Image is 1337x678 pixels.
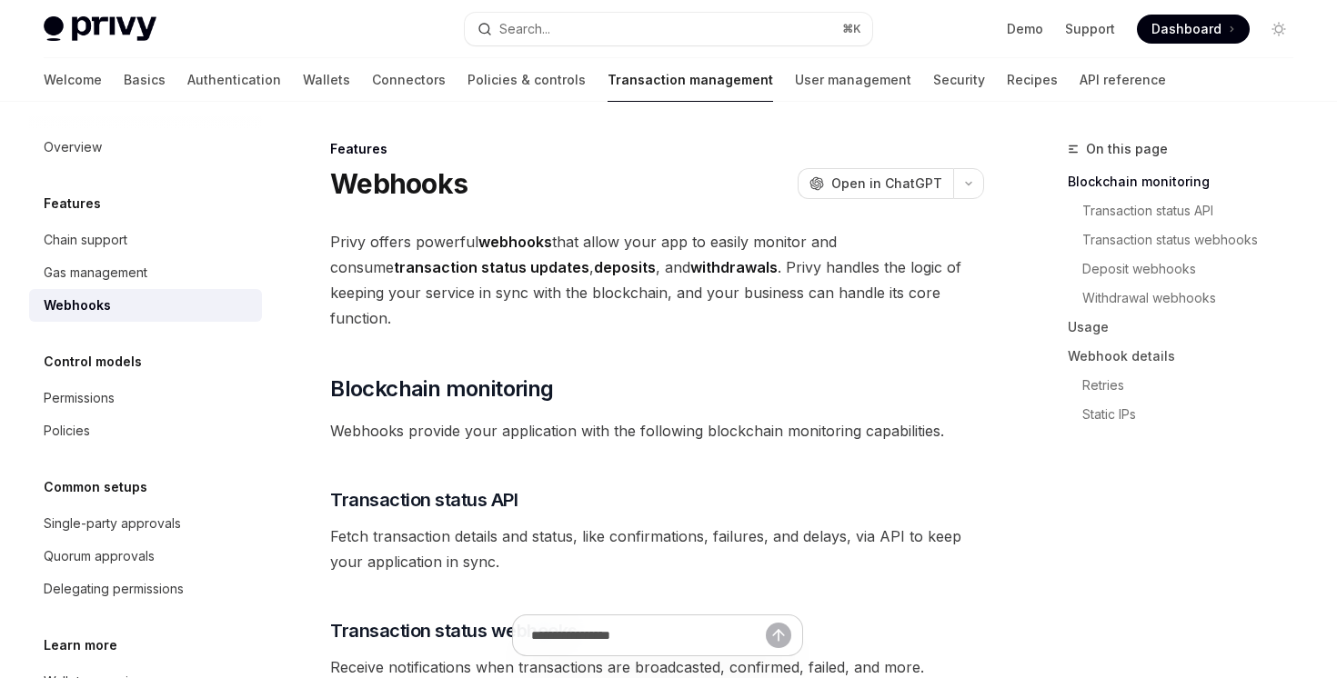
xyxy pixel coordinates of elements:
span: Fetch transaction details and status, like confirmations, failures, and delays, via API to keep y... [330,523,984,574]
button: Search...⌘K [465,13,871,45]
a: Transaction status webhooks [1082,225,1308,254]
strong: deposits [594,258,656,276]
a: Withdrawal webhooks [1082,284,1308,313]
h1: Webhooks [330,167,467,200]
a: Policies [29,414,262,447]
a: API reference [1080,58,1166,102]
span: Blockchain monitoring [330,374,553,404]
a: Gas management [29,256,262,289]
a: Quorum approvals [29,540,262,573]
div: Policies [44,420,90,442]
a: Static IPs [1082,400,1308,429]
span: Webhooks provide your application with the following blockchain monitoring capabilities. [330,418,984,444]
button: Open in ChatGPT [798,168,953,199]
a: Retries [1082,371,1308,400]
div: Gas management [44,262,147,284]
button: Toggle dark mode [1264,15,1293,44]
div: Overview [44,136,102,158]
h5: Control models [44,351,142,373]
a: Connectors [372,58,446,102]
span: Open in ChatGPT [831,174,942,193]
a: Overview [29,131,262,164]
span: Transaction status API [330,487,518,513]
h5: Features [44,193,101,214]
div: Search... [499,18,550,40]
span: Privy offers powerful that allow your app to easily monitor and consume , , and . Privy handles t... [330,229,984,331]
span: Dashboard [1151,20,1221,38]
h5: Common setups [44,476,147,498]
a: Security [933,58,985,102]
a: User management [795,58,911,102]
strong: withdrawals [690,258,778,276]
div: Single-party approvals [44,513,181,534]
h5: Learn more [44,634,117,656]
div: Webhooks [44,294,111,316]
div: Features [330,140,984,158]
a: Usage [1068,313,1308,342]
a: Dashboard [1137,15,1250,44]
a: Demo [1007,20,1043,38]
div: Delegating permissions [44,578,184,600]
a: Permissions [29,382,262,414]
a: Deposit webhooks [1082,254,1308,284]
a: Transaction status API [1082,196,1308,225]
strong: transaction status updates [394,258,589,276]
a: Webhook details [1068,342,1308,371]
img: light logo [44,16,156,42]
a: Basics [124,58,166,102]
strong: webhooks [478,233,552,251]
span: ⌘ K [842,22,861,36]
a: Recipes [1007,58,1058,102]
div: Quorum approvals [44,545,155,567]
a: Chain support [29,224,262,256]
div: Chain support [44,229,127,251]
a: Transaction management [608,58,773,102]
a: Single-party approvals [29,507,262,540]
a: Wallets [303,58,350,102]
a: Policies & controls [467,58,586,102]
a: Webhooks [29,289,262,322]
a: Welcome [44,58,102,102]
a: Delegating permissions [29,573,262,605]
button: Send message [766,623,791,648]
a: Authentication [187,58,281,102]
span: On this page [1086,138,1168,160]
div: Permissions [44,387,115,409]
a: Blockchain monitoring [1068,167,1308,196]
a: Support [1065,20,1115,38]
